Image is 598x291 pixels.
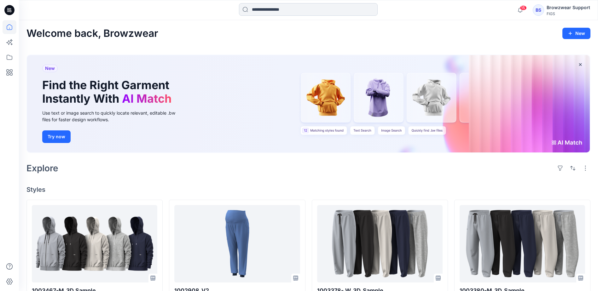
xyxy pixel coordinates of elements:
span: 15 [520,5,527,10]
button: New [562,28,590,39]
h1: Find the Right Garment Instantly With [42,78,175,106]
a: 1003380-M_3D_Sample [460,205,585,282]
h2: Welcome back, Browzwear [26,28,158,39]
h2: Explore [26,163,58,173]
span: AI Match [122,92,171,106]
span: New [45,65,55,72]
a: 1003467-M_3D Sample [32,205,157,282]
div: Browzwear Support [547,4,590,11]
a: 1003378- W_3D_Sample [317,205,443,282]
div: Use text or image search to quickly locate relevant, editable .bw files for faster design workflows. [42,110,184,123]
button: Try now [42,130,71,143]
div: FIGS [547,11,590,16]
div: BS [533,4,544,16]
h4: Styles [26,186,590,193]
a: 1002908_V2 [174,205,300,282]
